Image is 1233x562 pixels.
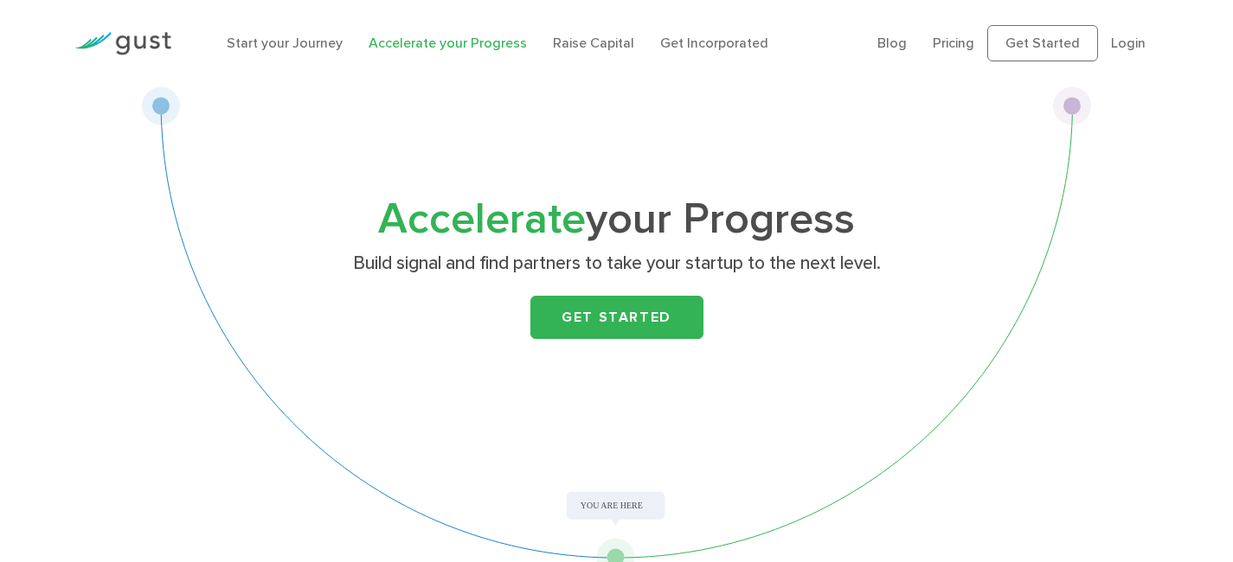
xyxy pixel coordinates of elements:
[378,194,586,245] span: Accelerate
[877,35,907,51] a: Blog
[660,35,768,51] a: Get Incorporated
[1111,35,1146,51] a: Login
[275,200,959,239] h1: your Progress
[369,35,527,51] a: Accelerate your Progress
[74,32,171,55] img: Gust Logo
[281,252,952,276] p: Build signal and find partners to take your startup to the next level.
[987,25,1098,61] a: Get Started
[933,35,974,51] a: Pricing
[227,35,343,51] a: Start your Journey
[530,296,703,339] a: Get Started
[553,35,634,51] a: Raise Capital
